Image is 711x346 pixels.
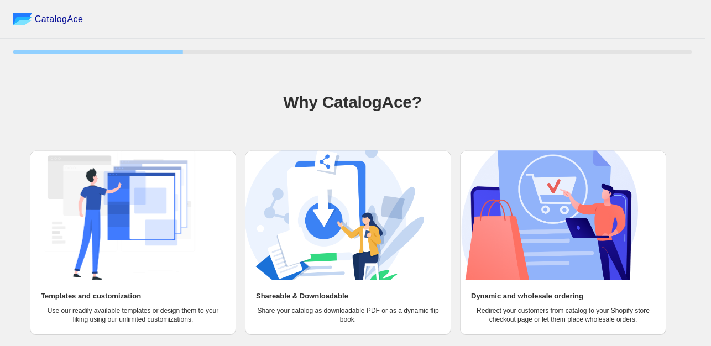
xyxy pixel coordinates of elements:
[35,14,83,25] span: CatalogAce
[41,306,225,324] p: Use our readily available templates or design them to your liking using our unlimited customizati...
[256,306,440,324] p: Share your catalog as downloadable PDF or as a dynamic flip book.
[245,150,424,280] img: Shareable & Downloadable
[460,150,639,280] img: Dynamic and wholesale ordering
[41,291,141,302] h2: Templates and customization
[471,306,655,324] p: Redirect your customers from catalog to your Shopify store checkout page or let them place wholes...
[13,91,692,113] h1: Why CatalogAce?
[471,291,583,302] h2: Dynamic and wholesale ordering
[30,150,209,280] img: Templates and customization
[256,291,348,302] h2: Shareable & Downloadable
[13,13,32,25] img: catalog ace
